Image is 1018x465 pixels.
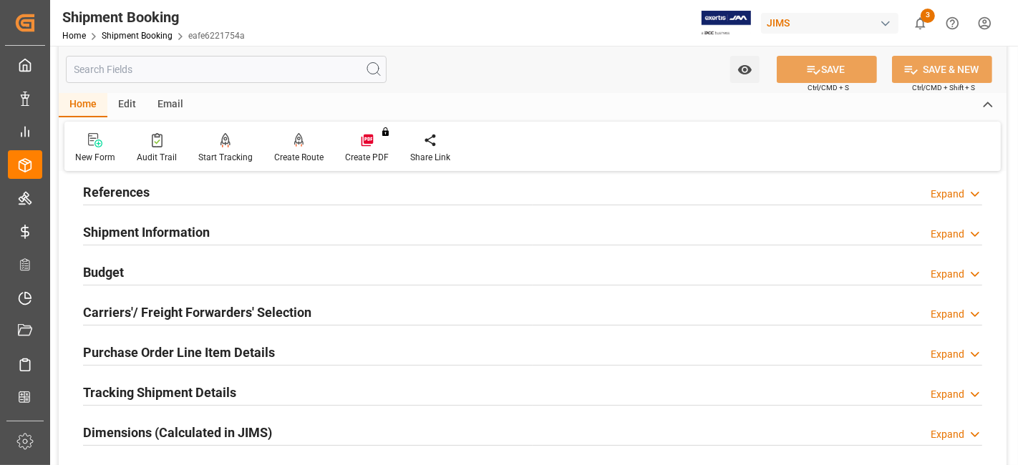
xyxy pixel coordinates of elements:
h2: Tracking Shipment Details [83,383,236,402]
div: Expand [931,267,964,282]
button: SAVE [777,56,877,83]
div: Start Tracking [198,151,253,164]
h2: Budget [83,263,124,282]
h2: References [83,182,150,202]
button: Help Center [936,7,969,39]
span: 3 [921,9,935,23]
div: Home [59,93,107,117]
div: Email [147,93,194,117]
div: New Form [75,151,115,164]
button: SAVE & NEW [892,56,992,83]
h2: Carriers'/ Freight Forwarders' Selection [83,303,311,322]
div: Expand [931,307,964,322]
button: show 3 new notifications [904,7,936,39]
a: Shipment Booking [102,31,173,41]
h2: Shipment Information [83,222,210,242]
h2: Dimensions (Calculated in JIMS) [83,423,272,442]
img: Exertis%20JAM%20-%20Email%20Logo.jpg_1722504956.jpg [702,11,751,36]
div: Edit [107,93,147,117]
div: Expand [931,347,964,362]
a: Home [62,31,86,41]
div: Expand [931,427,964,442]
span: Ctrl/CMD + Shift + S [912,82,975,93]
span: Ctrl/CMD + S [808,82,849,93]
button: JIMS [761,9,904,36]
div: Expand [931,227,964,242]
div: Expand [931,187,964,202]
div: Expand [931,387,964,402]
input: Search Fields [66,56,387,83]
div: Audit Trail [137,151,177,164]
div: Shipment Booking [62,6,245,28]
div: Create Route [274,151,324,164]
div: JIMS [761,13,898,34]
div: Share Link [410,151,450,164]
h2: Purchase Order Line Item Details [83,343,275,362]
button: open menu [730,56,760,83]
